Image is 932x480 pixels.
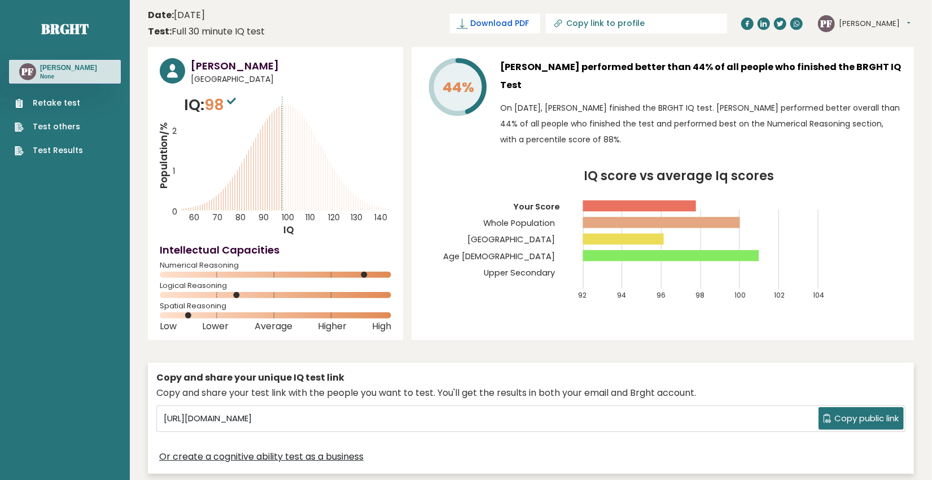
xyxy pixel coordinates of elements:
div: Copy and share your unique IQ test link [156,371,905,385]
div: Copy and share your test link with the people you want to test. You'll get the results in both yo... [156,386,905,400]
tspan: 1 [173,165,175,177]
tspan: [GEOGRAPHIC_DATA] [467,234,555,245]
tspan: 140 [375,212,388,223]
tspan: 110 [306,212,316,223]
h3: [PERSON_NAME] performed better than 44% of all people who finished the BRGHT IQ Test [500,58,902,94]
tspan: 120 [329,212,340,223]
tspan: 104 [813,290,824,300]
h3: [PERSON_NAME] [191,58,391,73]
tspan: 60 [189,212,199,223]
span: High [372,324,391,329]
span: Download PDF [470,18,529,29]
b: Date: [148,8,174,21]
a: Download PDF [450,14,540,33]
tspan: 92 [579,290,587,300]
a: Retake test [15,97,83,109]
tspan: 100 [735,290,746,300]
span: [GEOGRAPHIC_DATA] [191,73,391,85]
span: Spatial Reasoning [160,304,391,308]
span: Average [255,324,292,329]
tspan: Upper Secondary [484,267,555,278]
span: Copy public link [834,412,899,425]
tspan: 98 [695,290,705,300]
tspan: Population/% [157,123,170,189]
tspan: Whole Population [483,217,555,229]
h4: Intellectual Capacities [160,242,391,258]
tspan: 70 [212,212,222,223]
text: PF [820,16,833,29]
h3: [PERSON_NAME] [40,63,97,72]
tspan: 130 [351,212,363,223]
tspan: 80 [235,212,246,223]
p: IQ: [184,94,239,116]
span: Lower [202,324,229,329]
button: Copy public link [819,407,904,430]
a: Test others [15,121,83,133]
div: Full 30 minute IQ test [148,25,265,38]
tspan: IQ [283,223,294,237]
a: Or create a cognitive ability test as a business [159,450,364,464]
time: [DATE] [148,8,205,22]
p: On [DATE], [PERSON_NAME] finished the BRGHT IQ test. [PERSON_NAME] performed better overall than ... [500,100,902,147]
button: [PERSON_NAME] [839,18,911,29]
a: Test Results [15,145,83,156]
span: 98 [204,94,239,115]
b: Test: [148,25,172,38]
tspan: 102 [774,290,785,300]
tspan: Your Score [513,201,560,212]
tspan: Age [DEMOGRAPHIC_DATA] [443,251,555,262]
tspan: 0 [172,206,177,217]
a: Brght [41,20,89,38]
p: None [40,73,97,81]
tspan: 2 [172,125,177,137]
tspan: 90 [259,212,269,223]
span: Numerical Reasoning [160,263,391,268]
tspan: 100 [282,212,294,223]
tspan: 44% [443,77,475,97]
tspan: IQ score vs average Iq scores [584,167,774,185]
tspan: 94 [618,290,627,300]
span: Higher [318,324,347,329]
span: Low [160,324,177,329]
tspan: 96 [657,290,666,300]
text: PF [21,65,34,78]
span: Logical Reasoning [160,283,391,288]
